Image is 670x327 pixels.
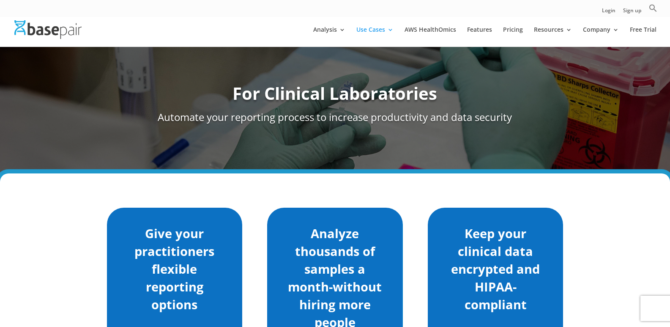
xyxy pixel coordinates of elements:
[445,225,546,318] h2: Keep your clinical data encrypted and HIPAA-compliant
[503,27,523,47] a: Pricing
[649,4,657,12] svg: Search
[467,27,492,47] a: Features
[37,110,633,129] h2: Automate your reporting process to increase productivity and data security
[649,4,657,17] a: Search Icon Link
[602,8,615,17] a: Login
[534,27,572,47] a: Resources
[124,225,225,318] h2: Give your practitioners flexible reporting options
[623,8,641,17] a: Sign up
[313,27,345,47] a: Analysis
[232,82,437,105] strong: For Clinical Laboratories
[405,27,456,47] a: AWS HealthOmics
[583,27,619,47] a: Company
[356,27,394,47] a: Use Cases
[14,20,82,38] img: Basepair
[630,27,656,47] a: Free Trial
